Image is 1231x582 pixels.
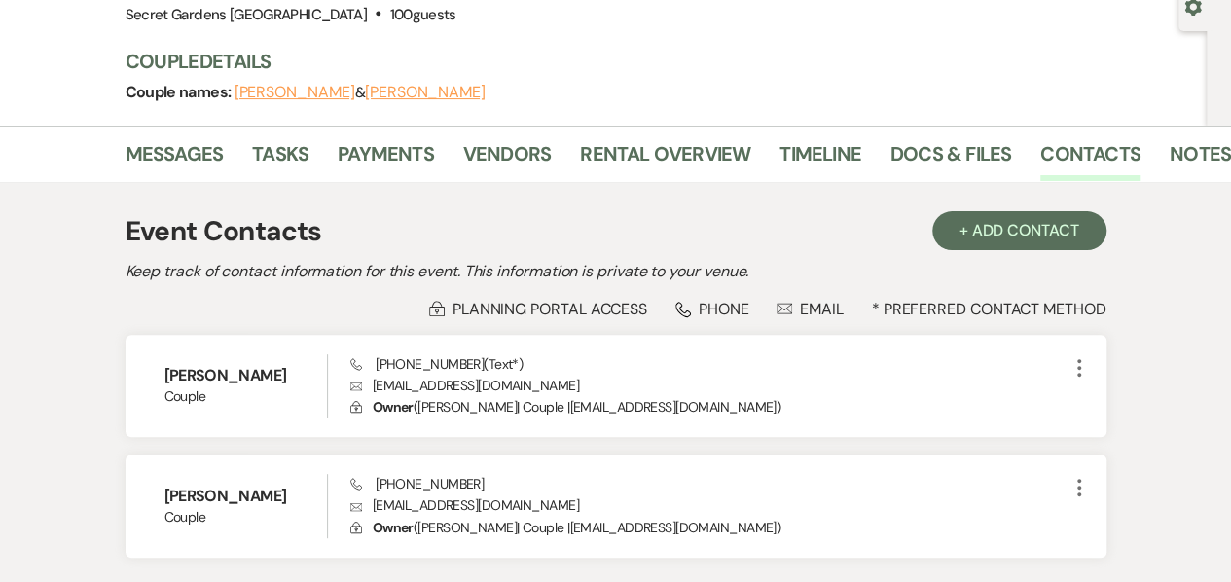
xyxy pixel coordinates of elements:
div: Email [777,299,844,319]
a: Contacts [1040,138,1140,181]
h1: Event Contacts [126,211,322,252]
span: Couple [164,386,327,407]
span: 100 guests [389,5,455,24]
span: [PHONE_NUMBER] [350,475,484,492]
p: [EMAIL_ADDRESS][DOMAIN_NAME] [350,494,1068,516]
div: * Preferred Contact Method [126,299,1106,319]
a: Tasks [252,138,308,181]
div: Planning Portal Access [429,299,647,319]
p: ( [PERSON_NAME] | Couple | [EMAIL_ADDRESS][DOMAIN_NAME] ) [350,396,1068,418]
span: Secret Gardens [GEOGRAPHIC_DATA] [126,5,368,24]
span: [PHONE_NUMBER] (Text*) [350,355,523,373]
span: Couple names: [126,82,235,102]
div: Phone [675,299,749,319]
span: & [235,83,486,102]
p: ( [PERSON_NAME] | Couple | [EMAIL_ADDRESS][DOMAIN_NAME] ) [350,517,1068,538]
a: Rental Overview [580,138,750,181]
p: [EMAIL_ADDRESS][DOMAIN_NAME] [350,375,1068,396]
button: + Add Contact [932,211,1106,250]
h3: Couple Details [126,48,1188,75]
a: Docs & Files [890,138,1011,181]
a: Vendors [463,138,551,181]
a: Messages [126,138,224,181]
button: [PERSON_NAME] [365,85,486,100]
span: Owner [373,398,414,416]
a: Notes [1170,138,1231,181]
span: Owner [373,519,414,536]
a: Payments [338,138,434,181]
span: Couple [164,507,327,527]
h6: [PERSON_NAME] [164,486,327,507]
button: [PERSON_NAME] [235,85,355,100]
a: Timeline [779,138,861,181]
h2: Keep track of contact information for this event. This information is private to your venue. [126,260,1106,283]
h6: [PERSON_NAME] [164,365,327,386]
